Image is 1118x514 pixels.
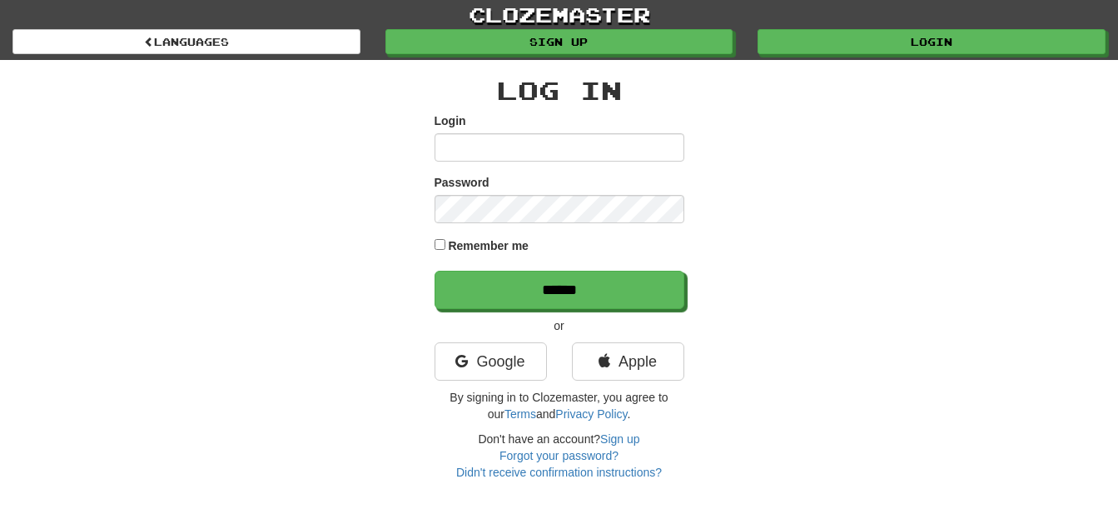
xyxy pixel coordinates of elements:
[499,449,619,462] a: Forgot your password?
[385,29,733,54] a: Sign up
[456,466,662,479] a: Didn't receive confirmation instructions?
[435,317,684,334] p: or
[758,29,1106,54] a: Login
[435,174,489,191] label: Password
[12,29,360,54] a: Languages
[600,432,639,446] a: Sign up
[572,342,684,381] a: Apple
[435,77,684,104] h2: Log In
[435,112,466,129] label: Login
[435,389,684,422] p: By signing in to Clozemaster, you agree to our and .
[555,407,627,421] a: Privacy Policy
[435,431,684,481] div: Don't have an account?
[448,237,529,254] label: Remember me
[504,407,536,421] a: Terms
[435,342,547,381] a: Google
